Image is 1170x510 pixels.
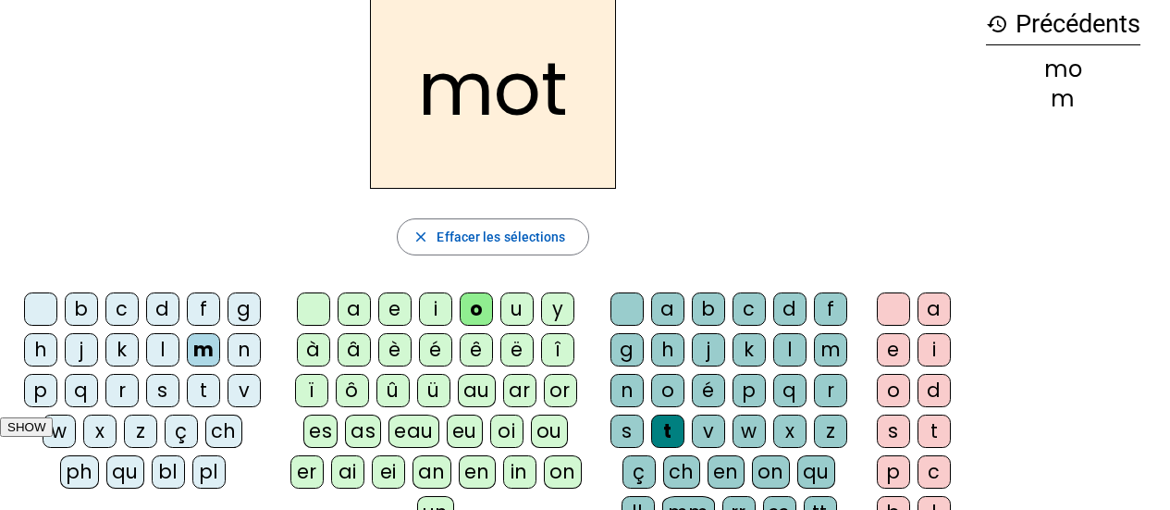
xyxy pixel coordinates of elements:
div: c [105,292,139,326]
div: b [692,292,725,326]
div: ô [336,374,369,407]
span: Effacer les sélections [437,226,565,248]
div: f [187,292,220,326]
div: d [773,292,807,326]
div: or [544,374,577,407]
div: k [733,333,766,367]
div: m [986,88,1140,110]
div: û [376,374,410,407]
div: u [500,292,534,326]
h3: Précédents [986,4,1140,45]
div: ph [60,455,99,489]
div: q [773,374,807,407]
div: ç [622,455,656,489]
div: p [24,374,57,407]
div: on [752,455,790,489]
div: g [610,333,644,367]
div: c [918,455,951,489]
div: o [651,374,684,407]
div: bl [152,455,185,489]
div: qu [797,455,835,489]
div: h [651,333,684,367]
div: ê [460,333,493,367]
div: an [413,455,451,489]
div: ai [331,455,364,489]
div: s [877,415,910,448]
div: w [43,415,76,448]
div: c [733,292,766,326]
div: p [733,374,766,407]
div: es [303,415,338,448]
div: ei [372,455,405,489]
div: eau [388,415,439,448]
div: î [541,333,574,367]
div: o [460,292,493,326]
div: x [773,415,807,448]
div: v [228,374,261,407]
div: er [290,455,324,489]
div: i [419,292,452,326]
div: a [651,292,684,326]
div: t [918,415,951,448]
div: f [814,292,847,326]
div: ï [295,374,328,407]
div: h [24,333,57,367]
div: m [814,333,847,367]
div: t [187,374,220,407]
div: ar [503,374,536,407]
div: n [228,333,261,367]
div: é [419,333,452,367]
div: d [918,374,951,407]
div: en [708,455,745,489]
div: mo [986,58,1140,81]
div: r [105,374,139,407]
div: s [146,374,179,407]
div: d [146,292,179,326]
div: o [877,374,910,407]
div: n [610,374,644,407]
div: a [338,292,371,326]
div: v [692,415,725,448]
mat-icon: history [986,13,1008,35]
div: e [378,292,412,326]
div: q [65,374,98,407]
div: au [458,374,496,407]
div: as [345,415,381,448]
div: j [65,333,98,367]
div: l [773,333,807,367]
div: t [651,415,684,448]
div: ü [417,374,450,407]
div: p [877,455,910,489]
div: s [610,415,644,448]
button: Effacer les sélections [397,218,588,255]
div: l [146,333,179,367]
div: è [378,333,412,367]
div: z [814,415,847,448]
div: j [692,333,725,367]
div: i [918,333,951,367]
div: en [459,455,496,489]
div: on [544,455,582,489]
div: eu [447,415,483,448]
div: r [814,374,847,407]
div: oi [490,415,523,448]
div: é [692,374,725,407]
div: ch [205,415,242,448]
div: x [83,415,117,448]
div: à [297,333,330,367]
div: b [65,292,98,326]
div: z [124,415,157,448]
div: in [503,455,536,489]
div: g [228,292,261,326]
div: a [918,292,951,326]
div: y [541,292,574,326]
div: ch [663,455,700,489]
div: k [105,333,139,367]
div: ë [500,333,534,367]
div: e [877,333,910,367]
div: â [338,333,371,367]
div: m [187,333,220,367]
div: w [733,415,766,448]
div: qu [106,455,144,489]
div: ou [531,415,568,448]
